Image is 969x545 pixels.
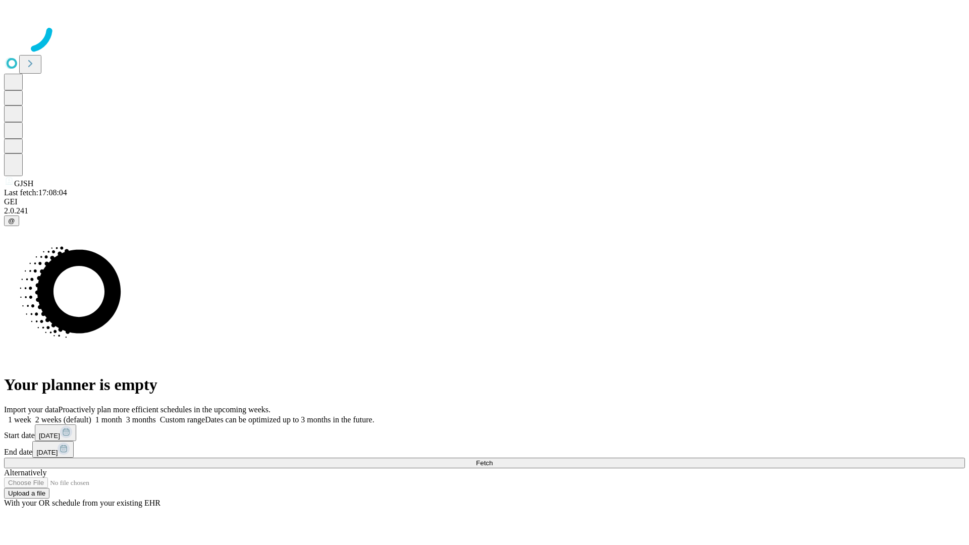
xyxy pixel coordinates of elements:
[160,415,205,424] span: Custom range
[32,441,74,458] button: [DATE]
[4,424,965,441] div: Start date
[476,459,493,467] span: Fetch
[14,179,33,188] span: GJSH
[39,432,60,440] span: [DATE]
[8,415,31,424] span: 1 week
[35,424,76,441] button: [DATE]
[8,217,15,225] span: @
[205,415,374,424] span: Dates can be optimized up to 3 months in the future.
[126,415,156,424] span: 3 months
[4,405,59,414] span: Import your data
[4,441,965,458] div: End date
[4,206,965,215] div: 2.0.241
[4,468,46,477] span: Alternatively
[4,197,965,206] div: GEI
[4,375,965,394] h1: Your planner is empty
[36,449,58,456] span: [DATE]
[95,415,122,424] span: 1 month
[4,188,67,197] span: Last fetch: 17:08:04
[4,215,19,226] button: @
[59,405,271,414] span: Proactively plan more efficient schedules in the upcoming weeks.
[4,488,49,499] button: Upload a file
[4,458,965,468] button: Fetch
[35,415,91,424] span: 2 weeks (default)
[4,499,160,507] span: With your OR schedule from your existing EHR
